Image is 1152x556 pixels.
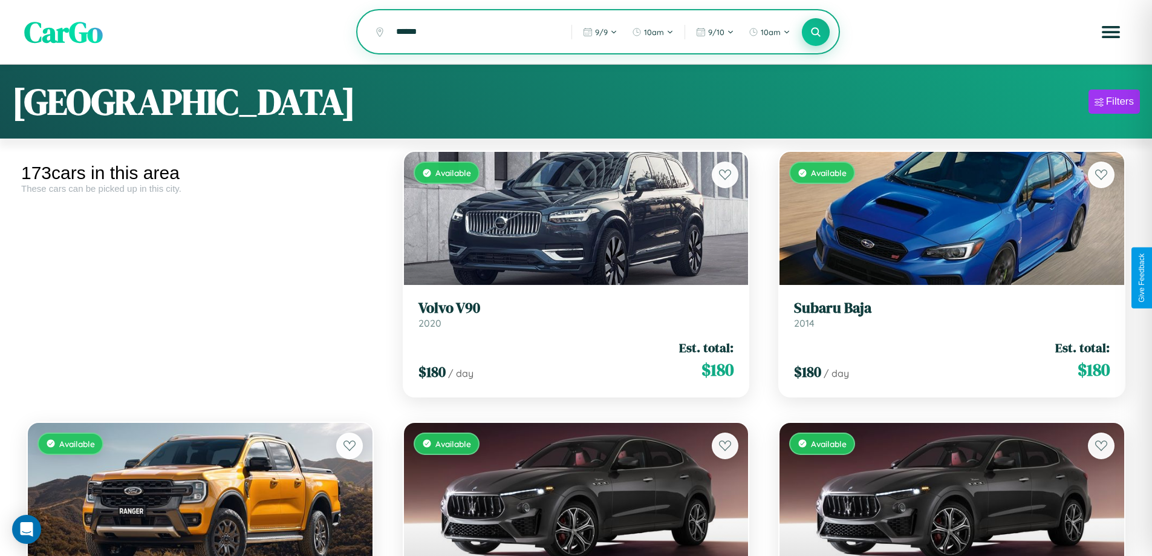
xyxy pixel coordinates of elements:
[690,22,740,42] button: 9/10
[701,358,734,382] span: $ 180
[418,299,734,317] h3: Volvo V90
[794,299,1110,329] a: Subaru Baja2014
[59,439,95,449] span: Available
[761,27,781,37] span: 10am
[435,168,471,178] span: Available
[418,299,734,329] a: Volvo V902020
[1106,96,1134,108] div: Filters
[21,163,379,183] div: 173 cars in this area
[1078,358,1110,382] span: $ 180
[679,339,734,356] span: Est. total:
[577,22,623,42] button: 9/9
[644,27,664,37] span: 10am
[626,22,680,42] button: 10am
[708,27,724,37] span: 9 / 10
[1094,15,1128,49] button: Open menu
[1089,90,1140,114] button: Filters
[811,439,847,449] span: Available
[811,168,847,178] span: Available
[12,77,356,126] h1: [GEOGRAPHIC_DATA]
[418,362,446,382] span: $ 180
[418,317,441,329] span: 2020
[21,183,379,194] div: These cars can be picked up in this city.
[794,317,815,329] span: 2014
[1137,253,1146,303] div: Give Feedback
[794,299,1110,317] h3: Subaru Baja
[743,22,796,42] button: 10am
[12,515,41,544] div: Open Intercom Messenger
[824,367,849,379] span: / day
[448,367,473,379] span: / day
[435,439,471,449] span: Available
[794,362,821,382] span: $ 180
[1055,339,1110,356] span: Est. total:
[595,27,608,37] span: 9 / 9
[24,12,103,52] span: CarGo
